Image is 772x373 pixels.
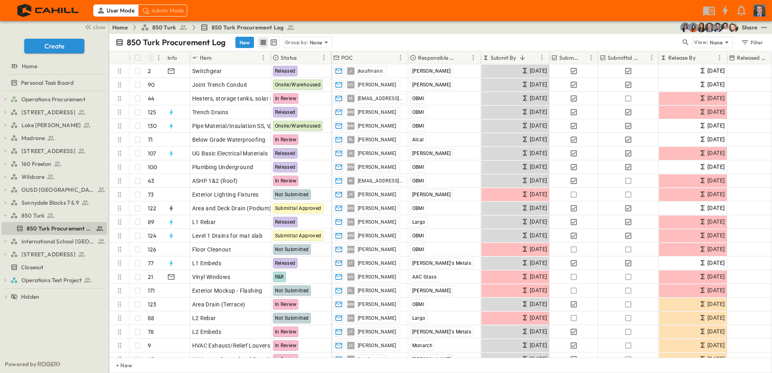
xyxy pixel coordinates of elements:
[275,274,284,280] span: R&R
[2,183,107,196] div: OUSD [GEOGRAPHIC_DATA]test
[21,173,44,181] span: Wildcare
[358,95,403,102] span: [EMAIL_ADDRESS][DOMAIN_NAME]
[21,108,76,116] span: [STREET_ADDRESS]
[412,151,451,156] span: [PERSON_NAME]
[148,136,153,144] p: 71
[257,36,280,48] div: table view
[349,180,352,181] span: M
[358,342,396,349] span: [PERSON_NAME]
[348,84,353,85] span: ES
[412,109,424,115] span: OBMI
[640,53,649,62] button: Sort
[275,137,297,142] span: In Review
[192,232,263,240] span: Level 1 Drains for mat slab
[27,224,92,233] span: 850 Turk Procurement Log
[348,194,353,195] span: JK
[275,109,296,115] span: Released
[2,145,107,157] div: [STREET_ADDRESS]test
[166,51,190,64] div: Info
[358,205,396,212] span: [PERSON_NAME]
[358,287,396,294] span: [PERSON_NAME]
[275,302,297,307] span: In Review
[192,328,222,336] span: L2 Embeds
[148,300,157,308] p: 123
[192,94,344,103] span: Heaters, storage tanks, solar storage and expansion tank
[530,149,547,158] span: [DATE]
[148,177,154,185] p: 43
[2,235,107,248] div: International School San Franciscotest
[148,342,151,350] p: 9
[707,286,725,295] span: [DATE]
[200,23,295,31] a: 850 Turk Procurement Log
[715,53,724,63] button: Menu
[275,329,297,335] span: In Review
[93,4,138,17] div: User Mode
[275,205,321,211] span: Submittal Approved
[707,327,725,336] span: [DATE]
[112,23,300,31] nav: breadcrumbs
[275,343,297,348] span: In Review
[192,314,216,322] span: L2 Rebar
[530,341,547,350] span: [DATE]
[358,68,383,74] span: jkaufmann
[148,67,151,75] p: 2
[2,132,107,145] div: Madronetest
[358,315,396,321] span: [PERSON_NAME]
[21,199,79,207] span: Sunnydale Blocks 7 & 9
[412,68,451,74] span: [PERSON_NAME]
[530,258,547,268] span: [DATE]
[2,223,105,234] a: 850 Turk Procurement Log
[192,177,238,185] span: ASHP 1&2 (Roof)
[530,354,547,364] span: [DATE]
[285,38,308,46] p: Group by:
[148,204,157,212] p: 122
[213,53,222,62] button: Sort
[412,329,472,335] span: [PERSON_NAME]'s Metals
[355,53,364,62] button: Sort
[10,171,105,182] a: Wildcare
[148,149,156,157] p: 107
[10,236,105,247] a: International School San Francisco
[358,329,396,335] span: [PERSON_NAME]
[696,23,706,32] img: Kim Bowen (kbowen@cahill-sf.com)
[530,66,547,75] span: [DATE]
[530,80,547,89] span: [DATE]
[412,288,451,293] span: [PERSON_NAME]
[358,123,396,129] span: [PERSON_NAME]
[192,136,266,144] span: Below Grade Waterproofing
[138,4,188,17] div: Admin Mode
[148,328,154,336] p: 78
[396,53,405,63] button: Menu
[2,261,107,274] div: Closeouttest
[707,149,725,158] span: [DATE]
[707,217,725,226] span: [DATE]
[530,121,547,130] span: [DATE]
[694,38,708,47] p: View:
[608,54,639,62] p: Submittal Approved?
[168,46,177,69] div: Info
[192,245,231,254] span: Floor Cleanout
[319,53,329,63] button: Menu
[586,53,596,63] button: Menu
[149,53,158,62] button: Sort
[742,23,757,31] div: Share
[705,23,714,32] img: Jared Salin (jsalin@cahill-sf.com)
[707,190,725,199] span: [DATE]
[148,232,157,240] p: 124
[275,82,321,88] span: Onsite/Warehoused
[10,2,88,19] img: 4f72bfc4efa7236828875bac24094a5ddb05241e32d018417354e964050affa1.png
[148,163,157,171] p: 100
[697,53,706,62] button: Sort
[148,314,154,322] p: 88
[358,274,396,280] span: [PERSON_NAME]
[707,313,725,323] span: [DATE]
[668,54,696,62] p: Release By
[518,53,527,62] button: Sort
[21,250,76,258] span: [STREET_ADDRESS]
[10,275,105,286] a: Operations Test Project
